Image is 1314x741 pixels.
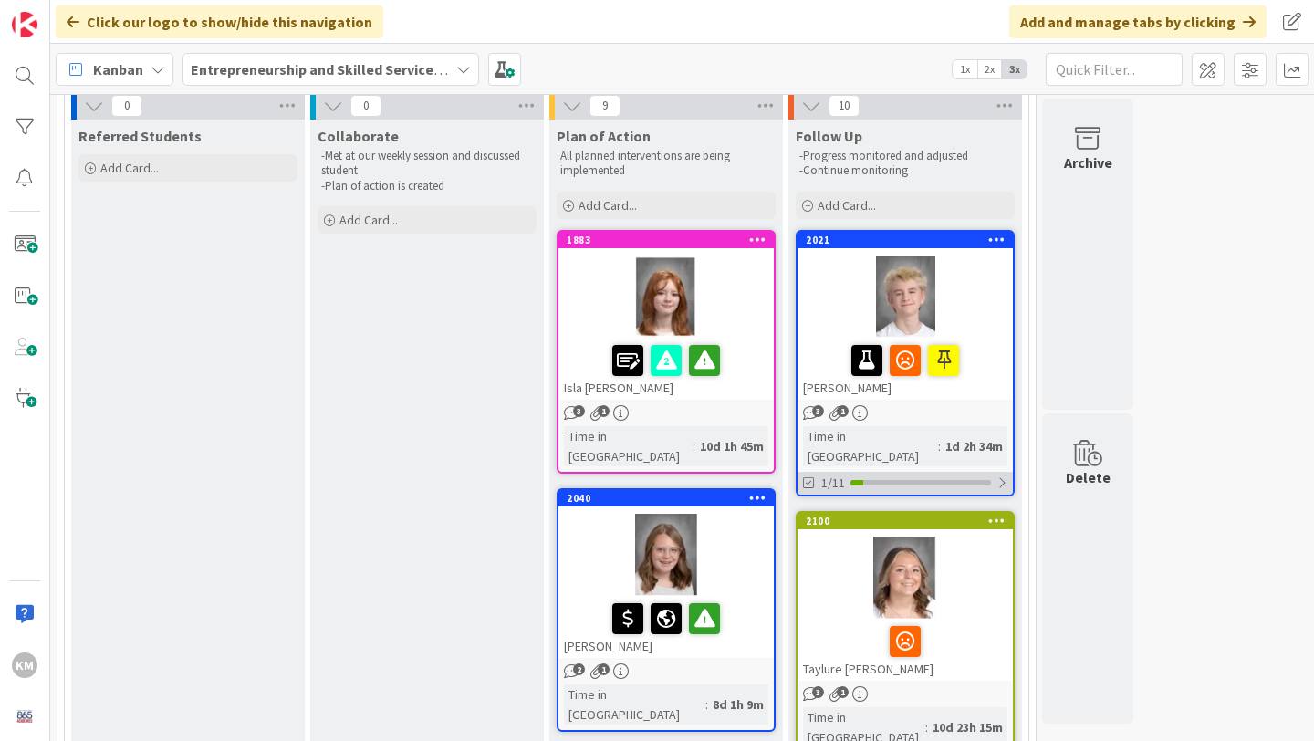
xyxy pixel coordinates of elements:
[339,212,398,228] span: Add Card...
[941,436,1007,456] div: 1d 2h 34m
[1064,151,1112,173] div: Archive
[977,60,1002,78] span: 2x
[557,230,776,474] a: 1883Isla [PERSON_NAME]Time in [GEOGRAPHIC_DATA]:10d 1h 45m
[558,232,774,400] div: 1883Isla [PERSON_NAME]
[803,426,938,466] div: Time in [GEOGRAPHIC_DATA]
[693,436,695,456] span: :
[557,488,776,732] a: 2040[PERSON_NAME]Time in [GEOGRAPHIC_DATA]:8d 1h 9m
[560,149,772,179] p: All planned interventions are being implemented
[12,704,37,729] img: avatar
[557,127,651,145] span: Plan of Action
[796,230,1015,496] a: 2021[PERSON_NAME]Time in [GEOGRAPHIC_DATA]:1d 2h 34m1/11
[798,232,1013,248] div: 2021
[558,232,774,248] div: 1883
[1002,60,1027,78] span: 3x
[798,513,1013,681] div: 2100Taylure [PERSON_NAME]
[321,149,533,179] p: -Met at our weekly session and discussed student
[829,95,860,117] span: 10
[78,127,202,145] span: Referred Students
[925,717,928,737] span: :
[558,596,774,658] div: [PERSON_NAME]
[589,95,620,117] span: 9
[564,426,693,466] div: Time in [GEOGRAPHIC_DATA]
[953,60,977,78] span: 1x
[798,619,1013,681] div: Taylure [PERSON_NAME]
[12,12,37,37] img: Visit kanbanzone.com
[318,127,399,145] span: Collaborate
[705,694,708,715] span: :
[818,197,876,214] span: Add Card...
[806,234,1013,246] div: 2021
[806,515,1013,527] div: 2100
[598,405,610,417] span: 1
[1046,53,1183,86] input: Quick Filter...
[821,474,845,493] span: 1/11
[567,492,774,505] div: 2040
[796,127,862,145] span: Follow Up
[812,686,824,698] span: 3
[321,179,533,193] p: -Plan of action is created
[799,149,1011,163] p: -Progress monitored and adjusted
[573,405,585,417] span: 3
[558,490,774,658] div: 2040[PERSON_NAME]
[567,234,774,246] div: 1883
[1066,466,1111,488] div: Delete
[558,490,774,506] div: 2040
[56,5,383,38] div: Click our logo to show/hide this navigation
[1009,5,1267,38] div: Add and manage tabs by clicking
[798,513,1013,529] div: 2100
[100,160,159,176] span: Add Card...
[12,652,37,678] div: KM
[111,95,142,117] span: 0
[708,694,768,715] div: 8d 1h 9m
[799,163,1011,178] p: -Continue monitoring
[798,338,1013,400] div: [PERSON_NAME]
[191,60,637,78] b: Entrepreneurship and Skilled Services Interventions - [DATE]-[DATE]
[812,405,824,417] span: 3
[350,95,381,117] span: 0
[598,663,610,675] span: 1
[837,405,849,417] span: 1
[579,197,637,214] span: Add Card...
[695,436,768,456] div: 10d 1h 45m
[798,232,1013,400] div: 2021[PERSON_NAME]
[573,663,585,675] span: 2
[938,436,941,456] span: :
[837,686,849,698] span: 1
[564,684,705,725] div: Time in [GEOGRAPHIC_DATA]
[558,338,774,400] div: Isla [PERSON_NAME]
[928,717,1007,737] div: 10d 23h 15m
[93,58,143,80] span: Kanban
